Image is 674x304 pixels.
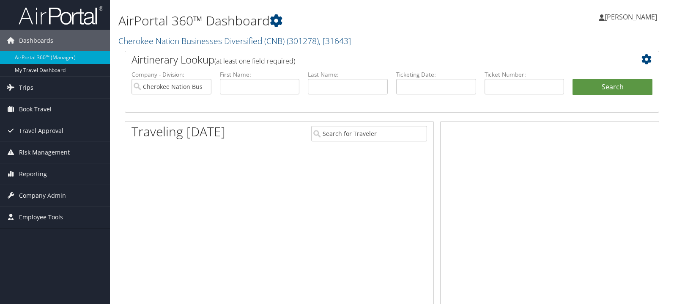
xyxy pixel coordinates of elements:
a: [PERSON_NAME] [599,4,666,30]
h2: Airtinerary Lookup [132,53,608,67]
span: ( 301278 ) [287,35,319,47]
label: Ticketing Date: [396,70,476,79]
span: Dashboards [19,30,53,51]
a: Cherokee Nation Businesses Diversified (CNB) [118,35,351,47]
button: Search [573,79,652,96]
label: Ticket Number: [485,70,564,79]
span: (at least one field required) [214,56,295,66]
h1: Traveling [DATE] [132,123,225,141]
label: Company - Division: [132,70,211,79]
span: Company Admin [19,185,66,206]
img: airportal-logo.png [19,6,103,25]
span: Book Travel [19,99,52,120]
span: Trips [19,77,33,98]
span: Risk Management [19,142,70,163]
span: Reporting [19,163,47,185]
h1: AirPortal 360™ Dashboard [118,12,483,30]
span: Travel Approval [19,120,63,141]
input: Search for Traveler [311,126,427,141]
span: , [ 31643 ] [319,35,351,47]
span: [PERSON_NAME] [605,12,657,22]
label: First Name: [220,70,300,79]
span: Employee Tools [19,207,63,228]
label: Last Name: [308,70,388,79]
